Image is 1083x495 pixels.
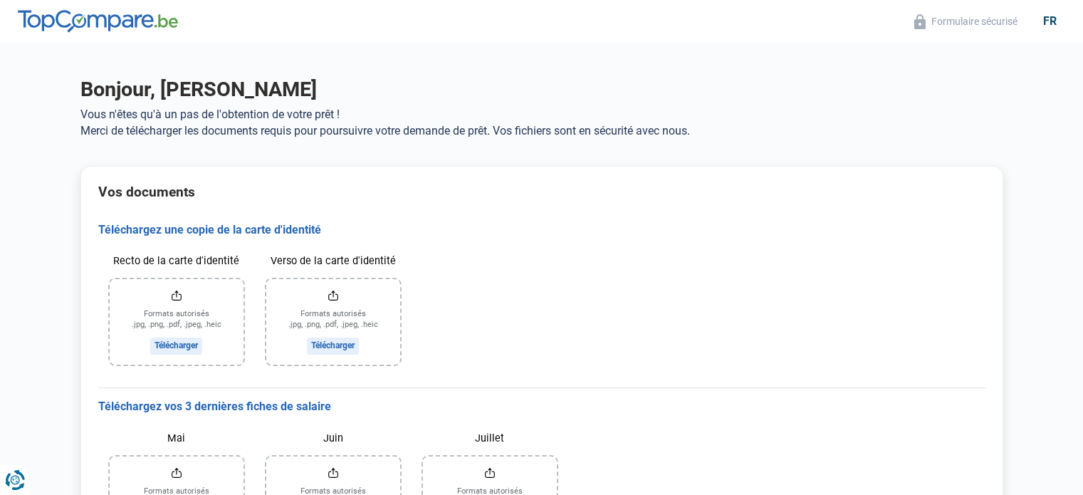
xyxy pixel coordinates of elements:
label: Recto de la carte d'identité [110,249,244,273]
p: Merci de télécharger les documents requis pour poursuivre votre demande de prêt. Vos fichiers son... [80,124,1003,137]
label: Juin [266,426,400,451]
img: TopCompare.be [18,10,178,33]
label: Verso de la carte d'identité [266,249,400,273]
p: Vous n'êtes qu'à un pas de l'obtention de votre prêt ! [80,108,1003,121]
h2: Vos documents [98,184,985,200]
label: Juillet [423,426,557,451]
button: Formulaire sécurisé [910,14,1022,30]
div: fr [1035,14,1065,28]
label: Mai [110,426,244,451]
h1: Bonjour, [PERSON_NAME] [80,77,1003,102]
h3: Téléchargez une copie de la carte d'identité [98,223,985,238]
h3: Téléchargez vos 3 dernières fiches de salaire [98,400,985,415]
